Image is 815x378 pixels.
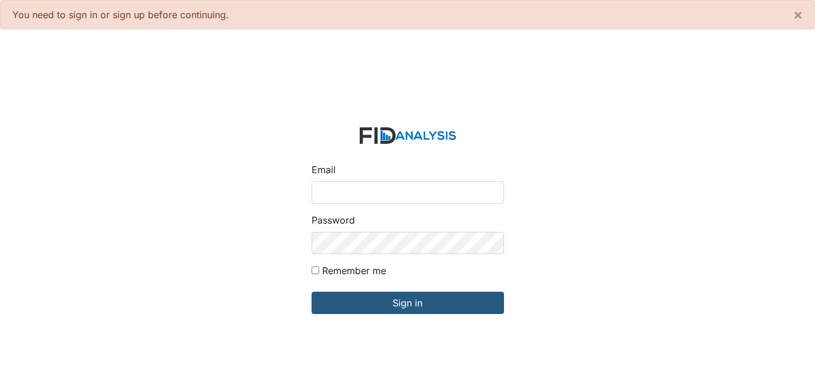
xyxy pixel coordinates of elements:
[312,213,355,227] label: Password
[782,1,814,29] button: ×
[360,127,456,144] img: logo-2fc8c6e3336f68795322cb6e9a2b9007179b544421de10c17bdaae8622450297.svg
[793,6,803,23] span: ×
[312,163,336,177] label: Email
[322,264,386,278] label: Remember me
[312,292,504,314] input: Sign in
